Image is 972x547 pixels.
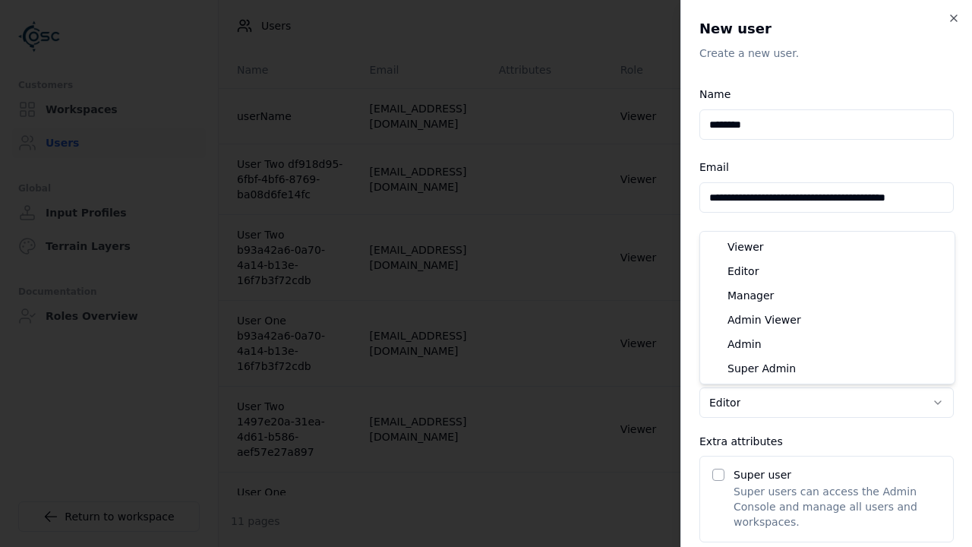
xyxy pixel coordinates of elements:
[727,239,764,255] span: Viewer
[727,288,774,303] span: Manager
[727,337,762,352] span: Admin
[727,361,796,376] span: Super Admin
[727,264,759,279] span: Editor
[727,312,801,327] span: Admin Viewer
